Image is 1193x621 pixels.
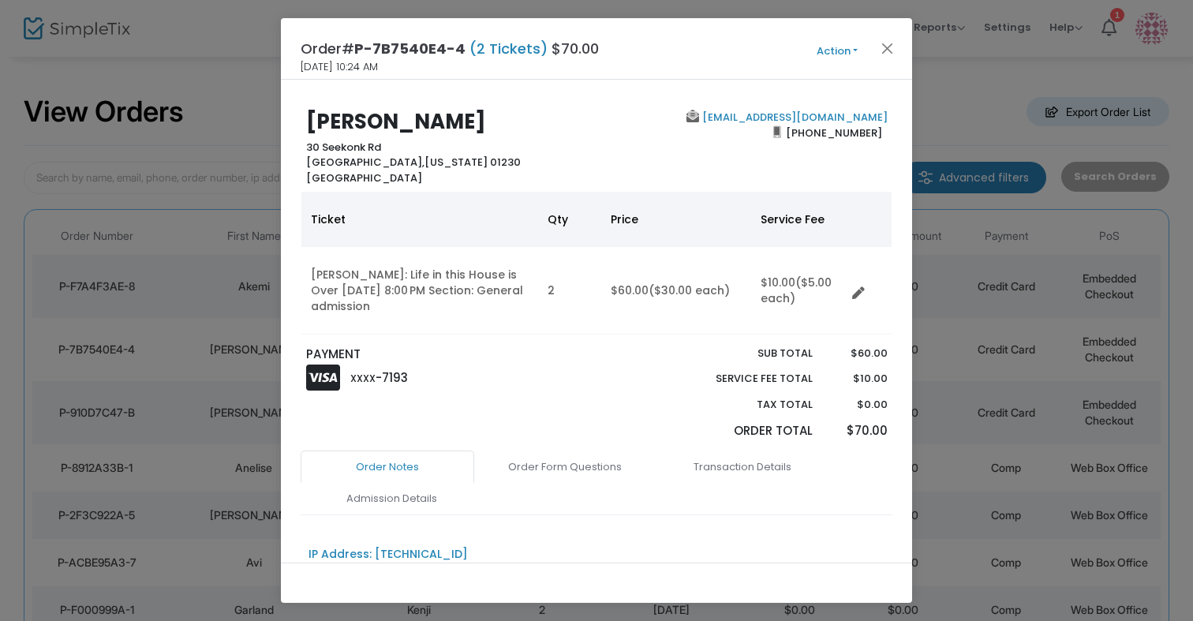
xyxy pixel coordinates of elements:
a: Admission Details [305,482,478,515]
b: 30 Seekonk Rd [US_STATE] 01230 [GEOGRAPHIC_DATA] [306,140,521,185]
th: Qty [538,192,601,247]
span: ($30.00 each) [649,282,730,298]
b: [PERSON_NAME] [306,107,486,136]
p: PAYMENT [306,346,589,364]
td: $60.00 [601,247,751,335]
td: [PERSON_NAME]: Life in this House is Over [DATE] 8:00 PM Section: General admission [301,247,538,335]
span: (2 Tickets) [466,39,552,58]
span: [DATE] 10:24 AM [301,59,378,75]
span: P-7B7540E4-4 [354,39,466,58]
p: Order Total [679,422,813,440]
th: Service Fee [751,192,846,247]
p: $60.00 [828,346,887,361]
div: IP Address: [TECHNICAL_ID] [309,546,468,563]
p: Sub total [679,346,813,361]
th: Price [601,192,751,247]
a: Order Form Questions [478,451,652,484]
span: XXXX [350,372,376,385]
p: $70.00 [828,422,887,440]
p: Tax Total [679,397,813,413]
button: Action [790,43,884,60]
a: [EMAIL_ADDRESS][DOMAIN_NAME] [699,110,888,125]
div: Data table [301,192,892,335]
button: Close [877,38,898,58]
span: ($5.00 each) [761,275,832,306]
h4: Order# $70.00 [301,38,599,59]
span: [GEOGRAPHIC_DATA], [306,155,424,170]
p: Service Fee Total [679,371,813,387]
p: $10.00 [828,371,887,387]
p: $0.00 [828,397,887,413]
td: 2 [538,247,601,335]
a: Order Notes [301,451,474,484]
td: $10.00 [751,247,846,335]
a: Transaction Details [656,451,829,484]
th: Ticket [301,192,538,247]
span: -7193 [376,369,408,386]
span: [PHONE_NUMBER] [781,120,888,145]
